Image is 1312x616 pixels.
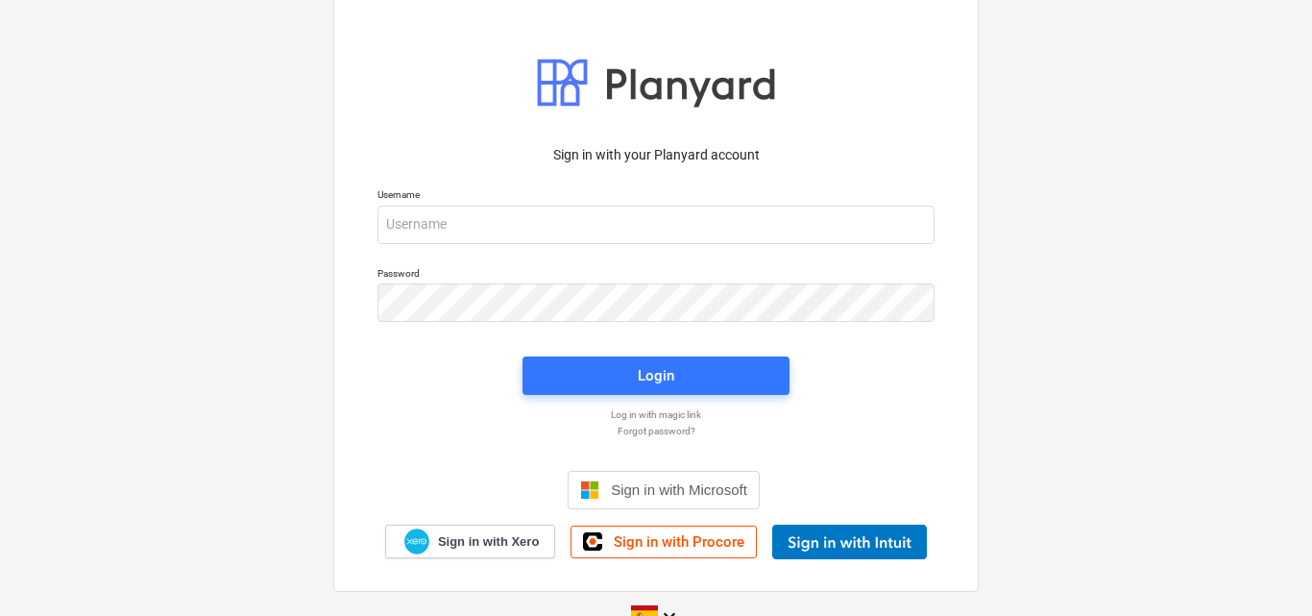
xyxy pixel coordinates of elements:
p: Password [377,267,935,283]
img: Xero logo [404,529,429,554]
p: Username [377,188,935,205]
div: Login [638,363,674,388]
span: Sign in with Procore [614,533,744,551]
img: Microsoft logo [580,480,599,500]
input: Username [377,206,935,244]
a: Sign in with Xero [385,525,556,558]
button: Login [522,357,790,395]
p: Sign in with your Planyard account [377,145,935,165]
span: Sign in with Xero [438,533,539,551]
a: Sign in with Procore [571,526,757,558]
a: Log in with magic link [368,408,944,421]
a: Forgot password? [368,425,944,437]
span: Sign in with Microsoft [611,481,747,498]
